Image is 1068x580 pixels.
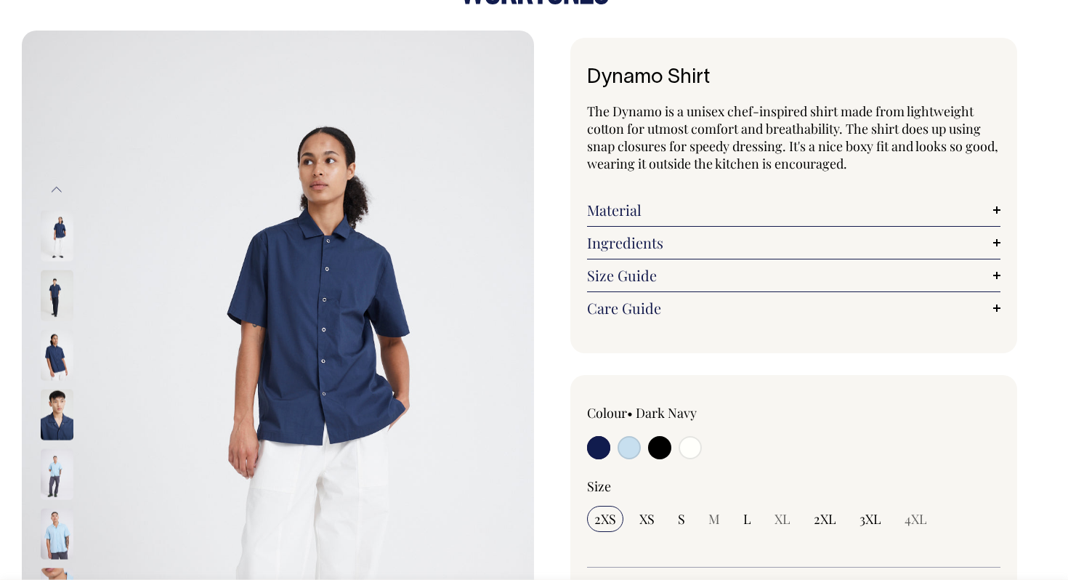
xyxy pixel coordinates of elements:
input: 2XL [806,506,844,532]
input: L [736,506,758,532]
img: dark-navy [41,210,73,261]
span: L [743,510,751,528]
span: XS [639,510,655,528]
input: M [701,506,727,532]
input: XL [767,506,798,532]
img: true-blue [41,508,73,559]
span: 4XL [905,510,927,528]
span: 2XS [594,510,616,528]
img: dark-navy [41,270,73,321]
input: 4XL [897,506,934,532]
input: 2XS [587,506,623,532]
button: Previous [46,174,68,206]
input: 3XL [852,506,889,532]
input: S [671,506,692,532]
label: Dark Navy [636,404,697,422]
span: 2XL [814,510,836,528]
a: Care Guide [587,299,1000,317]
span: S [678,510,685,528]
img: true-blue [41,448,73,499]
span: M [708,510,720,528]
div: Colour [587,404,753,422]
span: XL [774,510,790,528]
span: The Dynamo is a unisex chef-inspired shirt made from lightweight cotton for utmost comfort and br... [587,102,998,172]
span: • [627,404,633,422]
h1: Dynamo Shirt [587,67,1000,89]
a: Ingredients [587,234,1000,251]
input: XS [632,506,662,532]
div: Size [587,478,1000,495]
span: 3XL [859,510,881,528]
a: Material [587,201,1000,219]
img: dark-navy [41,389,73,440]
a: Size Guide [587,267,1000,284]
img: dark-navy [41,329,73,380]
